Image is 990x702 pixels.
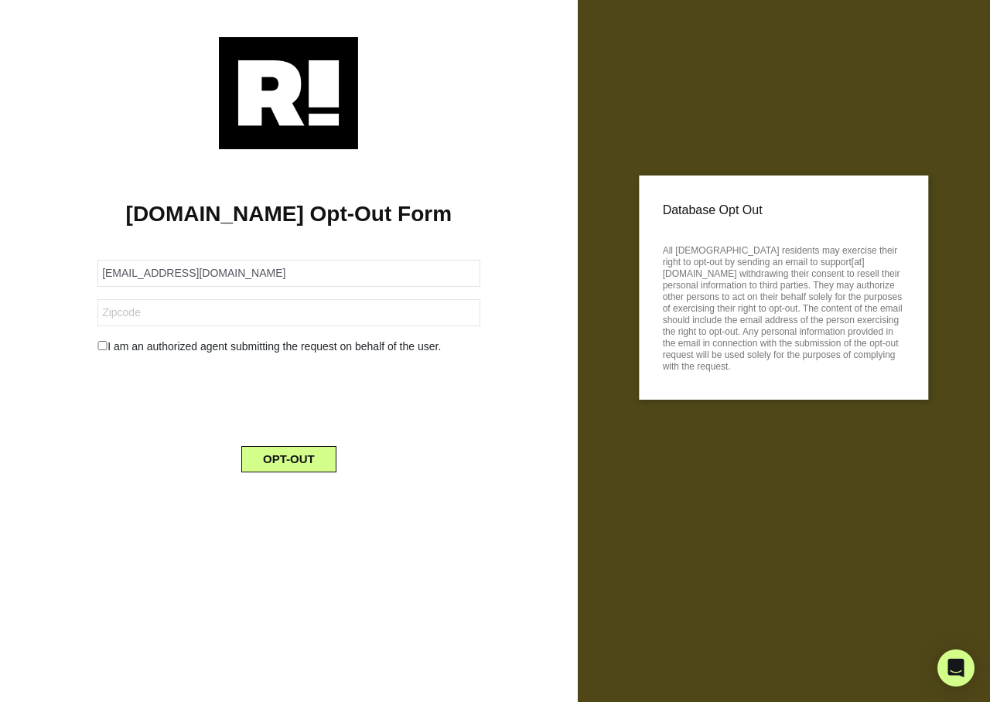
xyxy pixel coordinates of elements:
[171,367,406,428] iframe: reCAPTCHA
[86,339,491,355] div: I am an authorized agent submitting the request on behalf of the user.
[663,240,905,373] p: All [DEMOGRAPHIC_DATA] residents may exercise their right to opt-out by sending an email to suppo...
[937,649,975,687] div: Open Intercom Messenger
[97,299,480,326] input: Zipcode
[23,201,555,227] h1: [DOMAIN_NAME] Opt-Out Form
[241,446,336,472] button: OPT-OUT
[219,37,358,149] img: Retention.com
[663,199,905,222] p: Database Opt Out
[97,260,480,287] input: Email Address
